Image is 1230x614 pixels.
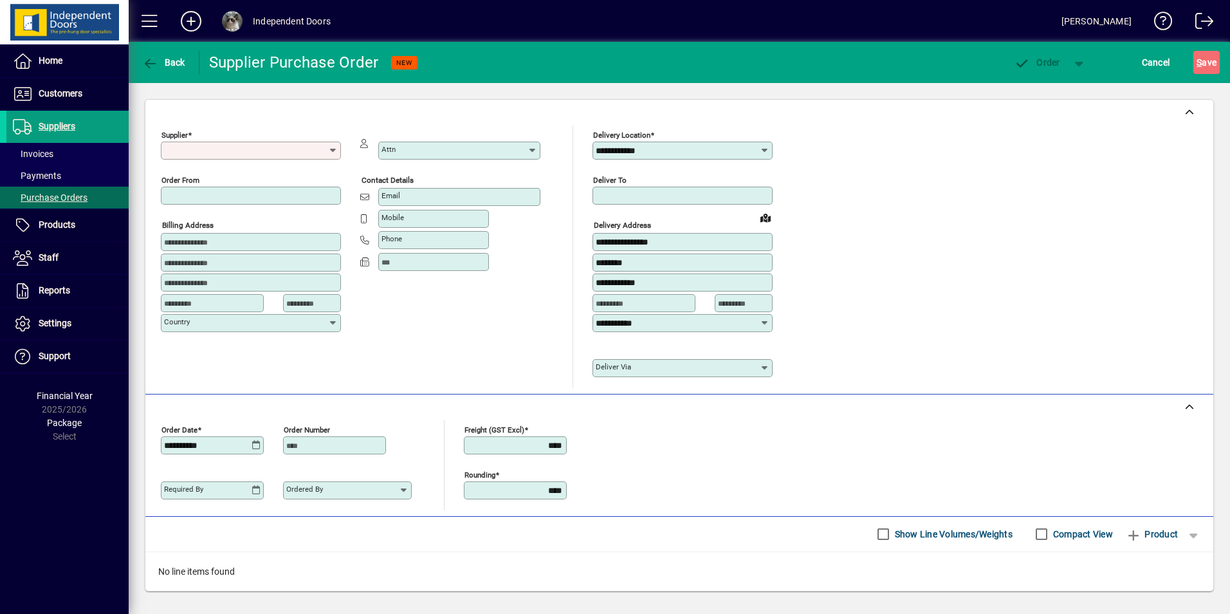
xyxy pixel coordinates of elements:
mat-label: Required by [164,485,203,494]
mat-label: Ordered by [286,485,323,494]
span: Invoices [13,149,53,159]
span: Cancel [1142,52,1170,73]
button: Add [170,10,212,33]
a: Logout [1186,3,1214,44]
a: Invoices [6,143,129,165]
span: S [1197,57,1202,68]
span: Back [142,57,185,68]
span: Order [1014,57,1060,68]
div: Supplier Purchase Order [209,52,379,73]
button: Order [1008,51,1067,74]
div: No line items found [145,552,1213,591]
button: Save [1193,51,1220,74]
mat-label: Delivery Location [593,131,650,140]
span: Staff [39,252,59,263]
a: View on map [755,207,776,228]
button: Cancel [1139,51,1173,74]
div: [PERSON_NAME] [1061,11,1132,32]
a: Knowledge Base [1144,3,1173,44]
mat-label: Attn [381,145,396,154]
label: Compact View [1051,528,1113,541]
a: Customers [6,78,129,110]
a: Settings [6,308,129,340]
mat-label: Deliver To [593,176,627,185]
span: Reports [39,285,70,295]
mat-label: Rounding [464,470,495,479]
a: Home [6,45,129,77]
mat-label: Supplier [161,131,188,140]
span: Support [39,351,71,361]
mat-label: Freight (GST excl) [464,425,524,434]
mat-label: Order from [161,176,199,185]
a: Reports [6,275,129,307]
mat-label: Order number [284,425,330,434]
span: Financial Year [37,391,93,401]
mat-label: Phone [381,234,402,243]
mat-label: Mobile [381,213,404,222]
button: Profile [212,10,253,33]
span: ave [1197,52,1216,73]
span: Home [39,55,62,66]
a: Support [6,340,129,373]
span: Purchase Orders [13,192,87,203]
span: Products [39,219,75,230]
label: Show Line Volumes/Weights [892,528,1013,541]
span: Payments [13,171,61,181]
span: Customers [39,88,82,98]
button: Back [139,51,188,74]
a: Purchase Orders [6,187,129,209]
span: Settings [39,318,71,328]
mat-label: Deliver via [596,362,631,371]
span: Package [47,418,82,428]
span: Suppliers [39,121,75,131]
div: Independent Doors [253,11,331,32]
a: Products [6,209,129,241]
span: NEW [396,59,412,67]
a: Staff [6,242,129,274]
mat-label: Order date [161,425,197,434]
a: Payments [6,165,129,187]
app-page-header-button: Back [129,51,199,74]
mat-label: Email [381,191,400,200]
mat-label: Country [164,317,190,326]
